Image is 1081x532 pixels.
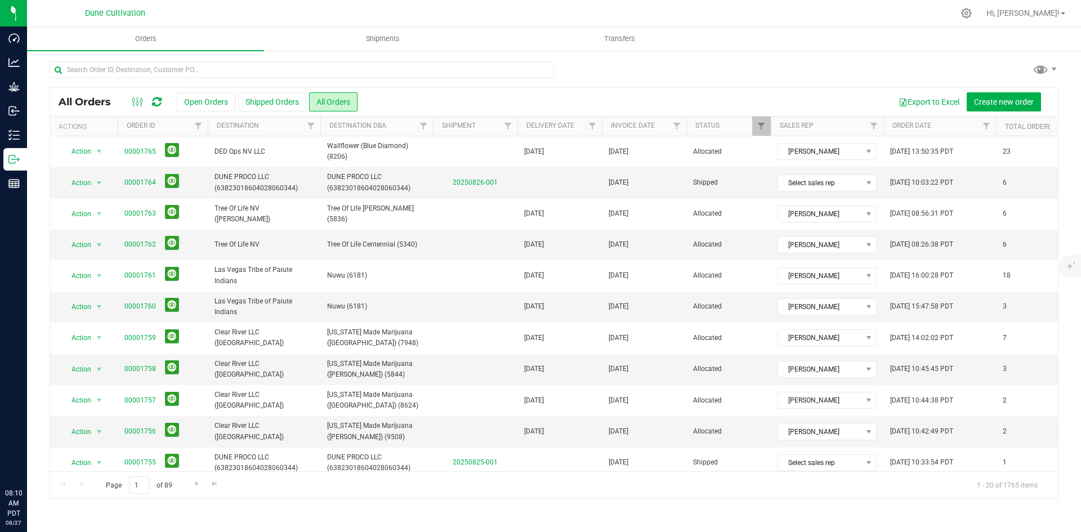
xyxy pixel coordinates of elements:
span: select [92,424,106,440]
span: 3 [1003,364,1007,374]
a: 00001758 [124,364,156,374]
span: [DATE] [524,426,544,437]
a: Shipment [442,122,476,129]
span: [PERSON_NAME] [778,361,862,377]
span: Tree Of Life [PERSON_NAME] (5836) [327,203,426,225]
span: [PERSON_NAME] [778,268,862,284]
span: [DATE] [609,364,628,374]
span: 1 [1003,457,1007,468]
span: Clear River LLC ([GEOGRAPHIC_DATA]) [215,359,314,380]
span: 23 [1003,146,1011,157]
span: [US_STATE] Made Marijuana ([PERSON_NAME]) (5844) [327,359,426,380]
button: Open Orders [177,92,235,111]
a: Filter [752,117,771,136]
span: [US_STATE] Made Marijuana ([GEOGRAPHIC_DATA]) (8624) [327,390,426,411]
span: [DATE] 10:03:22 PDT [890,177,953,188]
span: Create new order [974,97,1034,106]
span: DUNE PROCO LLC (63823018604028060344) [327,452,426,473]
span: [DATE] [609,239,628,250]
span: Allocated [693,270,764,281]
a: Go to the last page [207,476,223,491]
span: Allocated [693,395,764,406]
span: Action [61,299,92,315]
span: select [92,392,106,408]
span: [DATE] 10:42:49 PDT [890,426,953,437]
a: 00001762 [124,239,156,250]
span: DUNE PROCO LLC (63823018604028060344) [327,172,426,193]
span: select [92,175,106,191]
span: Action [61,330,92,346]
span: Allocated [693,301,764,312]
a: Order Date [892,122,931,129]
span: Las Vegas Tribe of Paiute Indians [215,296,314,318]
span: Clear River LLC ([GEOGRAPHIC_DATA]) [215,327,314,348]
span: Shipments [351,34,415,44]
a: 20250825-001 [453,458,498,466]
a: 20250826-001 [453,178,498,186]
span: select [92,299,106,315]
span: 3 [1003,301,1007,312]
inline-svg: Outbound [8,154,20,165]
inline-svg: Grow [8,81,20,92]
span: select [92,206,106,222]
span: Hi, [PERSON_NAME]! [986,8,1060,17]
span: [DATE] [609,146,628,157]
span: Action [61,392,92,408]
inline-svg: Dashboard [8,33,20,44]
span: 6 [1003,177,1007,188]
span: [DATE] [609,177,628,188]
span: [DATE] 10:33:54 PDT [890,457,953,468]
a: 00001756 [124,426,156,437]
inline-svg: Reports [8,178,20,189]
span: All Orders [59,96,122,108]
a: 00001764 [124,177,156,188]
span: DED Ops NV LLC [215,146,314,157]
span: Las Vegas Tribe of Paiute Indians [215,265,314,286]
span: [US_STATE] Made Marijuana ([PERSON_NAME]) (9508) [327,421,426,442]
span: select [92,144,106,159]
span: Select sales rep [778,455,862,471]
span: select [92,361,106,377]
span: select [92,455,106,471]
a: Invoice Date [611,122,655,129]
span: select [92,330,106,346]
a: Delivery Date [526,122,574,129]
span: Nuwu (6181) [327,301,426,312]
span: [DATE] [609,333,628,343]
iframe: Resource center unread badge [33,440,47,454]
a: 00001755 [124,457,156,468]
span: [DATE] 10:44:38 PDT [890,395,953,406]
span: Action [61,206,92,222]
span: Page of 89 [96,476,181,494]
a: Destination DBA [329,122,386,129]
span: Allocated [693,208,764,219]
span: [DATE] 14:02:02 PDT [890,333,953,343]
span: Orders [120,34,172,44]
span: Allocated [693,146,764,157]
a: Status [695,122,720,129]
span: Action [61,424,92,440]
span: [US_STATE] Made Marijuana ([GEOGRAPHIC_DATA]) (7948) [327,327,426,348]
a: Filter [583,117,602,136]
a: 00001760 [124,301,156,312]
iframe: Resource center [11,442,45,476]
span: [DATE] [524,395,544,406]
span: 1 - 20 of 1765 items [968,476,1047,493]
inline-svg: Analytics [8,57,20,68]
span: Clear River LLC ([GEOGRAPHIC_DATA]) [215,390,314,411]
span: [DATE] [524,146,544,157]
span: [DATE] [524,208,544,219]
span: Allocated [693,333,764,343]
span: 6 [1003,239,1007,250]
span: [DATE] [524,364,544,374]
span: Allocated [693,364,764,374]
span: Action [61,455,92,471]
span: Action [61,175,92,191]
span: 2 [1003,426,1007,437]
span: select [92,237,106,253]
a: Filter [302,117,320,136]
a: Sales Rep [780,122,814,129]
span: [DATE] [524,333,544,343]
span: Action [61,144,92,159]
button: All Orders [309,92,358,111]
